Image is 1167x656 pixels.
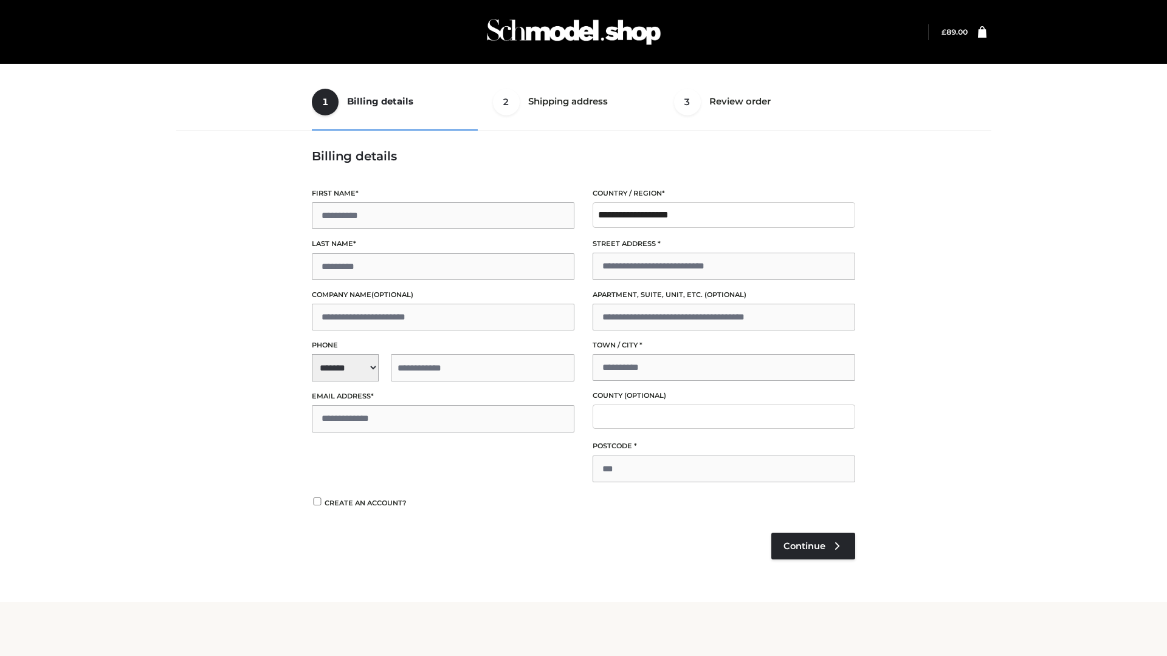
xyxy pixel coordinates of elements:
[942,27,946,36] span: £
[312,340,574,351] label: Phone
[312,497,323,505] input: Create an account?
[371,290,413,299] span: (optional)
[593,289,855,301] label: Apartment, suite, unit, etc.
[312,391,574,402] label: Email address
[783,541,825,552] span: Continue
[593,340,855,351] label: Town / City
[942,27,968,36] bdi: 89.00
[593,188,855,199] label: Country / Region
[593,238,855,250] label: Street address
[771,533,855,559] a: Continue
[312,188,574,199] label: First name
[312,149,855,163] h3: Billing details
[325,499,407,507] span: Create an account?
[942,27,968,36] a: £89.00
[483,8,665,56] img: Schmodel Admin 964
[312,289,574,301] label: Company name
[704,290,746,299] span: (optional)
[593,390,855,401] label: County
[312,238,574,250] label: Last name
[624,391,666,400] span: (optional)
[593,440,855,452] label: Postcode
